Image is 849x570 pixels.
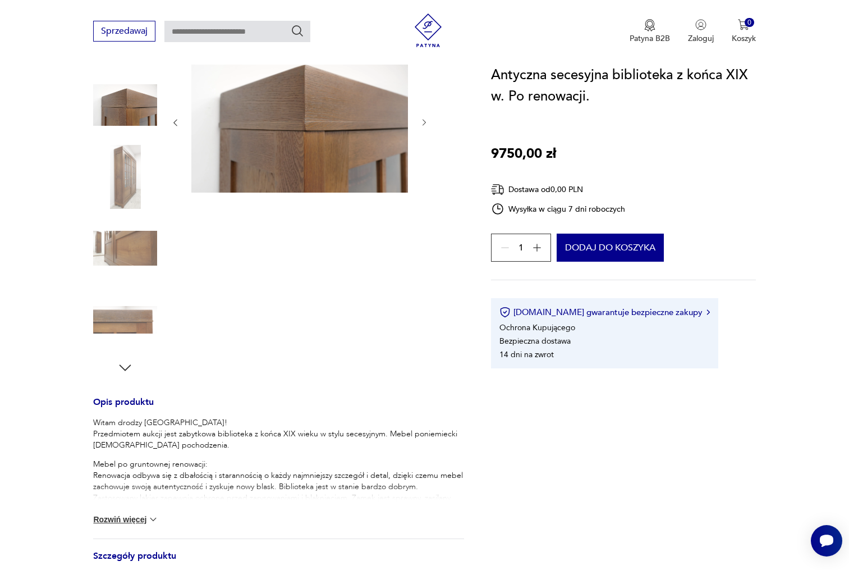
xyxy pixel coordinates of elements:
[745,18,754,28] div: 0
[688,19,714,44] button: Zaloguj
[93,73,157,137] img: Zdjęcie produktu Antyczna secesyjna biblioteka z końca XIX w. Po renowacji.
[491,183,626,197] div: Dostawa od 0,00 PLN
[630,19,670,44] button: Patyna B2B
[93,28,155,36] a: Sprzedawaj
[291,24,304,38] button: Szukaj
[491,202,626,216] div: Wysyłka w ciągu 7 dni roboczych
[630,19,670,44] a: Ikona medaluPatyna B2B
[499,322,575,333] li: Ochrona Kupującego
[518,244,524,252] span: 1
[93,21,155,42] button: Sprzedawaj
[93,417,463,451] p: Witam drodzy [GEOGRAPHIC_DATA]! Przedmiotem aukcji jest zabytkowa biblioteka z końca XIX wieku w ...
[499,349,554,360] li: 14 dni na zwrot
[411,13,445,47] img: Patyna - sklep z meblami i dekoracjami vintage
[732,33,756,44] p: Koszyk
[706,309,710,315] img: Ikona strzałki w prawo
[191,51,408,193] img: Zdjęcie produktu Antyczna secesyjna biblioteka z końca XIX w. Po renowacji.
[644,19,655,31] img: Ikona medalu
[491,65,756,107] h1: Antyczna secesyjna biblioteka z końca XIX w. Po renowacji.
[93,216,157,280] img: Zdjęcie produktu Antyczna secesyjna biblioteka z końca XIX w. Po renowacji.
[491,183,504,197] img: Ikona dostawy
[93,514,158,525] button: Rozwiń więcej
[499,336,571,346] li: Bezpieczna dostawa
[93,459,463,515] p: Mebel po gruntownej renowacji: Renowacja odbywa się z dbałością i starannością o każdy najmniejsz...
[732,19,756,44] button: 0Koszyk
[148,514,159,525] img: chevron down
[491,143,556,165] p: 9750,00 zł
[499,307,511,318] img: Ikona certyfikatu
[738,19,749,30] img: Ikona koszyka
[695,19,706,30] img: Ikonka użytkownika
[688,33,714,44] p: Zaloguj
[630,33,670,44] p: Patyna B2B
[93,288,157,352] img: Zdjęcie produktu Antyczna secesyjna biblioteka z końca XIX w. Po renowacji.
[93,145,157,209] img: Zdjęcie produktu Antyczna secesyjna biblioteka z końca XIX w. Po renowacji.
[93,399,463,417] h3: Opis produktu
[499,307,710,318] button: [DOMAIN_NAME] gwarantuje bezpieczne zakupy
[557,234,664,262] button: Dodaj do koszyka
[811,525,842,557] iframe: Smartsupp widget button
